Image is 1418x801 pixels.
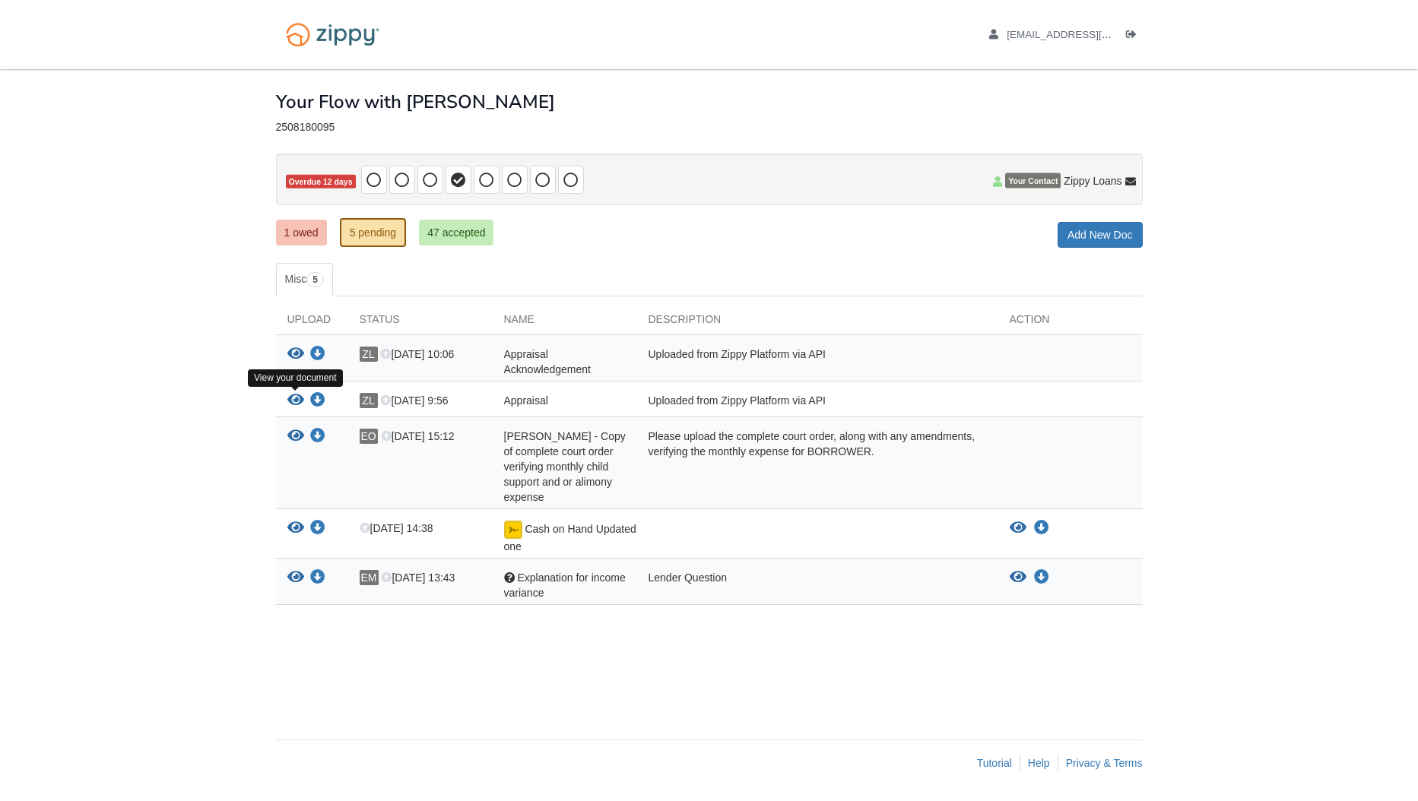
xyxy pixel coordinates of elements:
[276,15,389,54] img: Logo
[504,430,626,503] span: [PERSON_NAME] - Copy of complete court order verifying monthly child support and or alimony expense
[287,521,304,537] button: View Cash on Hand Updated one
[276,92,555,112] h1: Your Flow with [PERSON_NAME]
[276,220,327,245] a: 1 owed
[286,175,356,189] span: Overdue 12 days
[1058,222,1143,248] a: Add New Doc
[637,429,998,505] div: Please upload the complete court order, along with any amendments, verifying the monthly expense ...
[276,121,1143,134] div: 2508180095
[637,393,998,413] div: Uploaded from Zippy Platform via API
[637,570,998,600] div: Lender Question
[504,571,626,599] span: Explanation for income variance
[310,523,325,535] a: Download Cash on Hand Updated one
[1028,757,1050,769] a: Help
[310,572,325,584] a: Download Explanation for income variance
[306,272,324,287] span: 5
[310,431,325,443] a: Download Ernesto Munoz - Copy of complete court order verifying monthly child support and or alim...
[276,263,333,296] a: Misc
[287,429,304,445] button: View Ernesto Munoz - Copy of complete court order verifying monthly child support and or alimony ...
[310,395,325,407] a: Download Appraisal
[493,312,637,334] div: Name
[1010,570,1026,585] button: View Explanation for income variance
[287,393,304,409] button: View Appraisal
[1066,757,1143,769] a: Privacy & Terms
[310,349,325,361] a: Download Appraisal Acknowledgement
[360,522,433,534] span: [DATE] 14:38
[977,757,1012,769] a: Tutorial
[998,312,1143,334] div: Action
[360,570,379,585] span: EM
[248,369,343,387] div: View your document
[1126,29,1143,44] a: Log out
[504,394,548,407] span: Appraisal
[381,571,455,584] span: [DATE] 13:43
[1034,522,1049,534] a: Download Cash on Hand Updated one
[276,312,348,334] div: Upload
[989,29,1182,44] a: edit profile
[360,429,378,444] span: EO
[348,312,493,334] div: Status
[340,218,407,247] a: 5 pending
[360,393,378,408] span: ZL
[1010,521,1026,536] button: View Cash on Hand Updated one
[1064,173,1121,188] span: Zippy Loans
[360,347,378,362] span: ZL
[504,523,636,552] span: Cash on Hand Updated one
[1007,29,1181,40] span: eolivares@blueleafresidential.com
[637,347,998,377] div: Uploaded from Zippy Platform via API
[504,348,591,375] span: Appraisal Acknowledgement
[419,220,493,245] a: 47 accepted
[287,570,304,586] button: View Explanation for income variance
[1005,173,1061,188] span: Your Contact
[504,521,522,539] img: Document fully signed
[380,348,454,360] span: [DATE] 10:06
[1034,571,1049,584] a: Download Explanation for income variance
[381,430,455,442] span: [DATE] 15:12
[380,394,448,407] span: [DATE] 9:56
[637,312,998,334] div: Description
[287,347,304,363] button: View Appraisal Acknowledgement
